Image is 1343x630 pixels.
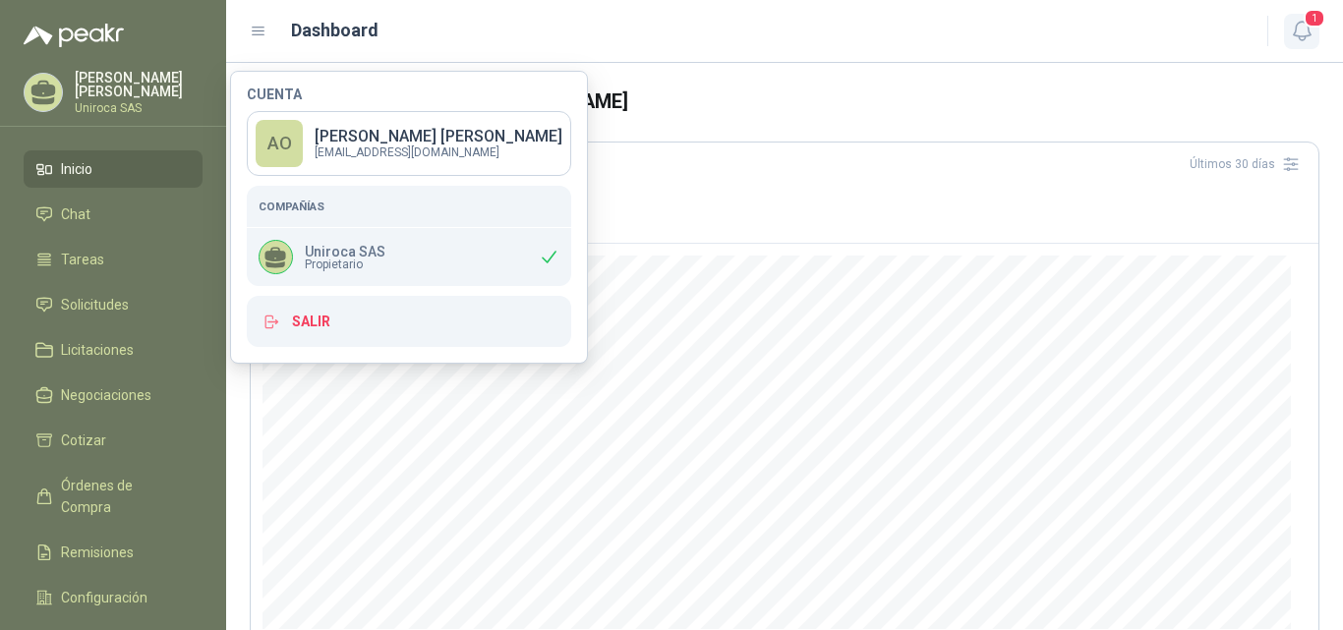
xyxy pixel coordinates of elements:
p: Número de solicitudes nuevas por día [263,203,1307,215]
h3: Bienvenido de nuevo [PERSON_NAME] [281,86,1319,117]
a: AO[PERSON_NAME] [PERSON_NAME][EMAIL_ADDRESS][DOMAIN_NAME] [247,111,571,176]
p: [PERSON_NAME] [PERSON_NAME] [75,71,203,98]
h3: Nuevas solicitudes en mis categorías [263,180,1307,203]
a: Inicio [24,150,203,188]
h5: Compañías [259,198,559,215]
a: Tareas [24,241,203,278]
a: Negociaciones [24,376,203,414]
span: Chat [61,203,90,225]
a: Órdenes de Compra [24,467,203,526]
span: Configuración [61,587,147,608]
a: Cotizar [24,422,203,459]
span: Cotizar [61,430,106,451]
a: Configuración [24,579,203,616]
h4: Cuenta [247,87,571,101]
span: Propietario [305,258,385,270]
p: Uniroca SAS [305,245,385,258]
span: Solicitudes [61,294,129,315]
span: Remisiones [61,542,134,563]
span: Órdenes de Compra [61,475,184,518]
span: Inicio [61,158,92,180]
span: Licitaciones [61,339,134,361]
a: Chat [24,196,203,233]
div: Últimos 30 días [1190,148,1307,180]
button: Salir [247,296,571,347]
div: AO [256,120,303,167]
a: Solicitudes [24,286,203,323]
p: [PERSON_NAME] [PERSON_NAME] [315,129,562,144]
span: Negociaciones [61,384,151,406]
a: Licitaciones [24,331,203,369]
div: Uniroca SASPropietario [247,228,571,286]
p: [EMAIL_ADDRESS][DOMAIN_NAME] [315,146,562,158]
button: 1 [1284,14,1319,49]
a: Remisiones [24,534,203,571]
img: Logo peakr [24,24,124,47]
span: Tareas [61,249,104,270]
h1: Dashboard [291,17,379,44]
span: 1 [1304,9,1325,28]
p: Uniroca SAS [75,102,203,114]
